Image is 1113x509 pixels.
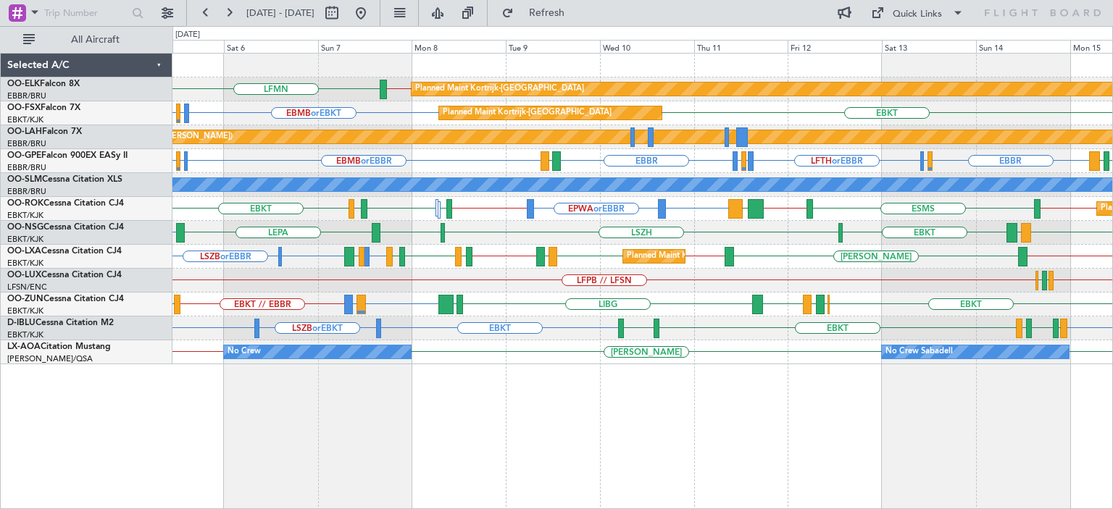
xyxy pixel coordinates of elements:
a: OO-GPEFalcon 900EX EASy II [7,151,128,160]
div: Planned Maint Kortrijk-[GEOGRAPHIC_DATA] [443,102,612,124]
a: OO-LXACessna Citation CJ4 [7,247,122,256]
a: OO-NSGCessna Citation CJ4 [7,223,124,232]
span: LX-AOA [7,342,41,351]
span: OO-GPE [7,151,41,160]
a: EBBR/BRU [7,162,46,173]
div: Planned Maint Kortrijk-[GEOGRAPHIC_DATA] [415,78,584,100]
div: Sun 7 [318,40,412,53]
a: EBKT/KJK [7,258,43,269]
a: EBKT/KJK [7,306,43,316]
span: D-IBLU [7,319,36,327]
a: EBBR/BRU [7,138,46,149]
span: [DATE] - [DATE] [246,7,314,20]
span: OO-ROK [7,199,43,208]
span: OO-LXA [7,247,41,256]
span: OO-LAH [7,127,42,136]
span: All Aircraft [38,35,153,45]
div: Tue 9 [506,40,600,53]
button: All Aircraft [16,28,157,51]
div: Planned Maint Kortrijk-[GEOGRAPHIC_DATA] [627,245,796,267]
a: EBKT/KJK [7,329,43,340]
div: No Crew Sabadell [885,341,953,363]
a: OO-ZUNCessna Citation CJ4 [7,295,124,303]
div: Quick Links [893,7,942,22]
a: OO-LUXCessna Citation CJ4 [7,271,122,279]
a: EBKT/KJK [7,234,43,245]
div: Mon 8 [412,40,506,53]
span: OO-ZUN [7,295,43,303]
div: Sat 6 [224,40,318,53]
span: OO-LUX [7,271,41,279]
div: No Crew [228,341,261,363]
a: EBKT/KJK [7,114,43,125]
a: LFSN/ENC [7,282,47,293]
span: OO-ELK [7,80,40,88]
span: OO-NSG [7,223,43,232]
a: EBBR/BRU [7,186,46,197]
a: D-IBLUCessna Citation M2 [7,319,114,327]
div: Wed 10 [600,40,694,53]
a: EBKT/KJK [7,210,43,221]
a: OO-LAHFalcon 7X [7,127,82,136]
span: Refresh [517,8,578,18]
button: Refresh [495,1,582,25]
span: OO-FSX [7,104,41,112]
a: OO-ELKFalcon 8X [7,80,80,88]
a: OO-ROKCessna Citation CJ4 [7,199,124,208]
div: Fri 12 [788,40,882,53]
a: [PERSON_NAME]/QSA [7,353,93,364]
a: OO-SLMCessna Citation XLS [7,175,122,184]
a: EBBR/BRU [7,91,46,101]
a: OO-FSXFalcon 7X [7,104,80,112]
div: Fri 5 [130,40,224,53]
div: Sun 14 [976,40,1070,53]
input: Trip Number [44,2,128,24]
a: LX-AOACitation Mustang [7,342,111,351]
div: Sat 13 [882,40,976,53]
span: OO-SLM [7,175,42,184]
div: Thu 11 [694,40,788,53]
button: Quick Links [864,1,971,25]
div: [DATE] [175,29,200,41]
